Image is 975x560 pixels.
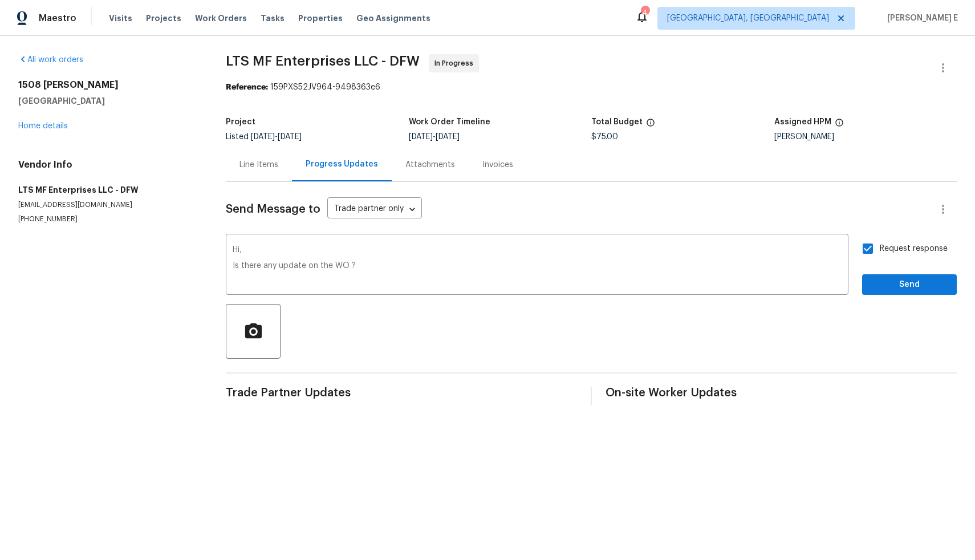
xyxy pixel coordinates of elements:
span: LTS MF Enterprises LLC - DFW [226,54,420,68]
textarea: Hi, Is there any update on the WO ? [233,246,842,286]
span: Request response [880,243,948,255]
span: The hpm assigned to this work order. [835,118,844,133]
span: Visits [109,13,132,24]
div: Trade partner only [327,200,422,219]
b: Reference: [226,83,268,91]
a: Home details [18,122,68,130]
div: 159PXS52JV964-9498363e6 [226,82,957,93]
span: Send Message to [226,204,320,215]
span: Geo Assignments [356,13,430,24]
h5: Total Budget [591,118,643,126]
span: [DATE] [251,133,275,141]
span: Work Orders [195,13,247,24]
span: [DATE] [409,133,433,141]
h5: Assigned HPM [774,118,831,126]
span: [DATE] [278,133,302,141]
span: [DATE] [436,133,460,141]
span: Projects [146,13,181,24]
h5: LTS MF Enterprises LLC - DFW [18,184,198,196]
h4: Vendor Info [18,159,198,171]
h2: 1508 [PERSON_NAME] [18,79,198,91]
span: Maestro [39,13,76,24]
div: Progress Updates [306,159,378,170]
span: [GEOGRAPHIC_DATA], [GEOGRAPHIC_DATA] [667,13,829,24]
button: Send [862,274,957,295]
span: Tasks [261,14,285,22]
span: In Progress [434,58,478,69]
span: Trade Partner Updates [226,387,577,399]
div: Invoices [482,159,513,171]
a: All work orders [18,56,83,64]
span: Properties [298,13,343,24]
span: - [409,133,460,141]
span: [PERSON_NAME] E [883,13,958,24]
h5: Project [226,118,255,126]
h5: [GEOGRAPHIC_DATA] [18,95,198,107]
div: [PERSON_NAME] [774,133,957,141]
p: [PHONE_NUMBER] [18,214,198,224]
span: Listed [226,133,302,141]
span: Send [871,278,948,292]
h5: Work Order Timeline [409,118,490,126]
span: The total cost of line items that have been proposed by Opendoor. This sum includes line items th... [646,118,655,133]
p: [EMAIL_ADDRESS][DOMAIN_NAME] [18,200,198,210]
div: Line Items [239,159,278,171]
div: Attachments [405,159,455,171]
div: 4 [641,7,649,18]
span: $75.00 [591,133,618,141]
span: - [251,133,302,141]
span: On-site Worker Updates [606,387,957,399]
